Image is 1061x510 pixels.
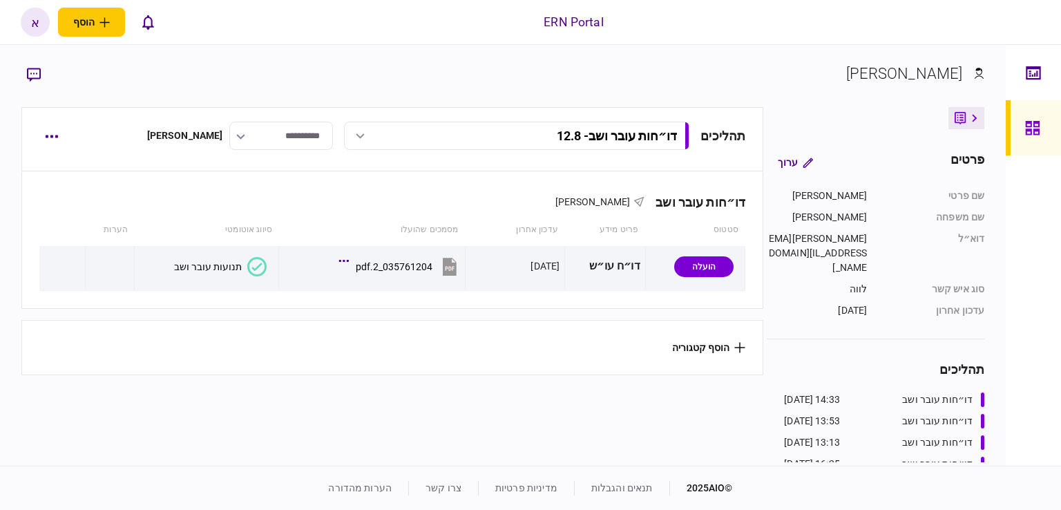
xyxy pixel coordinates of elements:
[495,482,557,493] a: מדיניות פרטיות
[426,482,461,493] a: צרו קשר
[767,210,867,225] div: [PERSON_NAME]
[645,214,745,246] th: סטטוס
[674,256,734,277] div: הועלה
[767,232,867,275] div: [PERSON_NAME][EMAIL_ADDRESS][DOMAIN_NAME]
[767,150,824,175] button: ערוך
[555,196,631,207] span: [PERSON_NAME]
[902,435,973,450] div: דו״חות עובר ושב
[530,259,560,273] div: [DATE]
[784,435,840,450] div: 13:13 [DATE]
[881,303,984,318] div: עדכון אחרון
[58,8,125,37] button: פתח תפריט להוספת לקוח
[950,150,985,175] div: פרטים
[784,414,840,428] div: 13:53 [DATE]
[21,8,50,37] button: א
[784,435,984,450] a: דו״חות עובר ושב13:13 [DATE]
[784,393,840,407] div: 14:33 [DATE]
[700,126,745,145] div: תהליכים
[644,195,745,209] div: דו״חות עובר ושב
[881,189,984,203] div: שם פרטי
[279,214,465,246] th: מסמכים שהועלו
[767,282,867,296] div: לווה
[902,393,973,407] div: דו״חות עובר ושב
[767,189,867,203] div: [PERSON_NAME]
[846,62,963,85] div: [PERSON_NAME]
[570,251,640,282] div: דו״ח עו״ש
[767,303,867,318] div: [DATE]
[784,414,984,428] a: דו״חות עובר ושב13:53 [DATE]
[85,214,135,246] th: הערות
[902,457,973,471] div: דו״חות עובר ושב
[784,457,840,471] div: 16:25 [DATE]
[356,261,432,272] div: 035761204_2.pdf
[465,214,565,246] th: עדכון אחרון
[344,122,689,150] button: דו״חות עובר ושב- 12.8
[328,482,392,493] a: הערות מהדורה
[672,342,745,353] button: הוסף קטגוריה
[881,282,984,296] div: סוג איש קשר
[881,210,984,225] div: שם משפחה
[767,360,984,379] div: תהליכים
[784,457,984,471] a: דו״חות עובר ושב16:25 [DATE]
[544,13,603,31] div: ERN Portal
[784,393,984,407] a: דו״חות עובר ושב14:33 [DATE]
[881,232,984,275] div: דוא״ל
[342,251,460,282] button: 035761204_2.pdf
[591,482,653,493] a: תנאים והגבלות
[902,414,973,428] div: דו״חות עובר ושב
[565,214,645,246] th: פריט מידע
[174,257,267,276] button: תנועות עובר ושב
[147,129,223,143] div: [PERSON_NAME]
[669,481,733,495] div: © 2025 AIO
[135,214,279,246] th: סיווג אוטומטי
[133,8,162,37] button: פתח רשימת התראות
[557,129,677,143] div: דו״חות עובר ושב - 12.8
[174,261,242,272] div: תנועות עובר ושב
